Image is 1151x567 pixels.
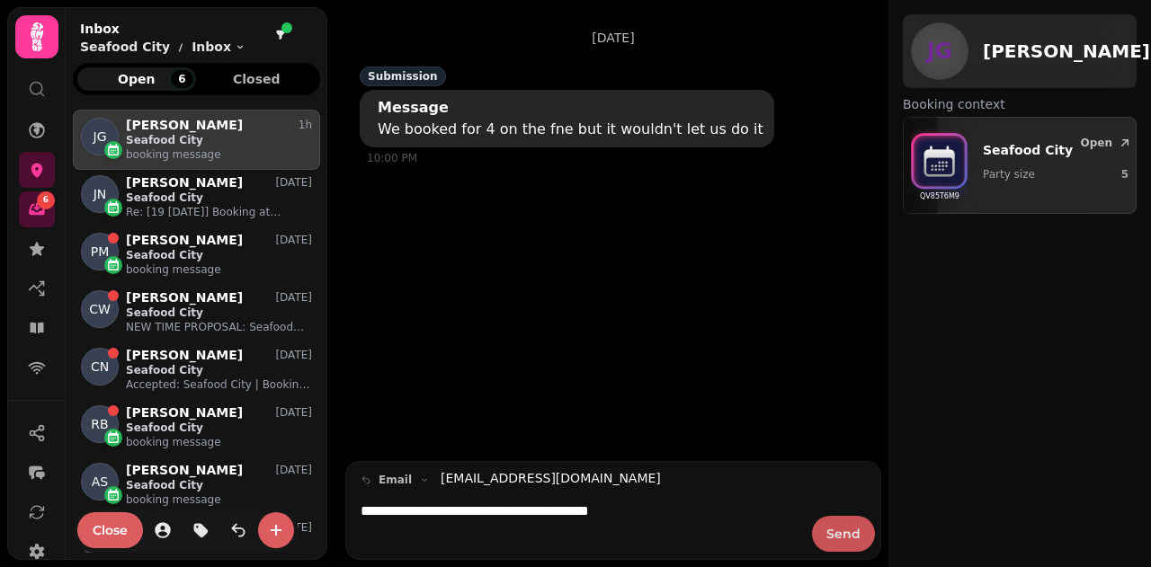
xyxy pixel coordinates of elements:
[91,243,110,261] span: PM
[360,66,446,86] div: Submission
[299,118,312,132] p: 1h
[93,524,128,536] span: Close
[1074,132,1139,154] button: Open
[367,151,824,165] div: 10:00 PM
[77,512,143,548] button: Close
[126,435,312,449] p: booking message
[1121,167,1129,182] p: 5
[89,300,111,318] span: CW
[126,133,312,147] p: Seafood City
[192,38,245,56] button: Inbox
[126,492,312,507] p: booking message
[73,110,320,553] div: grid
[126,463,243,478] p: [PERSON_NAME]
[270,24,291,46] button: filter
[77,67,196,91] button: Open6
[983,167,1084,182] p: Party size
[911,125,968,202] img: bookings-icon
[91,358,109,376] span: CN
[903,95,1137,113] label: Booking context
[126,175,243,190] p: [PERSON_NAME]
[441,469,661,488] a: [EMAIL_ADDRESS][DOMAIN_NAME]
[920,188,959,206] p: QV85T6M9
[126,290,243,306] p: [PERSON_NAME]
[126,205,312,219] p: Re: [19 [DATE]] Booking at [GEOGRAPHIC_DATA] for 7 people
[911,125,1129,206] div: bookings-iconQV85T6M9Seafood CityParty size5Open
[275,348,312,362] p: [DATE]
[378,119,763,140] div: We booked for 4 on the fne but it wouldn't let us do it
[198,67,317,91] button: Closed
[1081,137,1112,148] span: Open
[19,191,55,227] a: 6
[927,40,953,62] span: JG
[126,248,312,262] p: Seafood City
[92,473,108,491] span: AS
[126,118,243,133] p: [PERSON_NAME]
[275,233,312,247] p: [DATE]
[126,478,312,492] p: Seafood City
[126,348,243,363] p: [PERSON_NAME]
[126,190,312,205] p: Seafood City
[275,463,312,477] p: [DATE]
[353,469,437,491] button: email
[183,512,219,548] button: tag-thread
[170,69,193,89] div: 6
[212,73,302,85] span: Closed
[126,405,243,421] p: [PERSON_NAME]
[275,175,312,190] p: [DATE]
[80,38,170,56] p: Seafood City
[80,38,245,56] nav: breadcrumb
[220,512,256,548] button: is-read
[126,262,312,277] p: booking message
[983,39,1150,64] h2: [PERSON_NAME]
[826,527,861,540] span: Send
[91,415,108,433] span: RB
[126,377,312,392] p: Accepted: Seafood City | Booking for Charlotte @ [DATE] 11:30am - 1pm (BST) ([EMAIL_ADDRESS][DOMA...
[275,405,312,420] p: [DATE]
[812,516,875,552] button: Send
[126,320,312,334] p: NEW TIME PROPOSAL: Seafood City | Booking for [GEOGRAPHIC_DATA]
[126,233,243,248] p: [PERSON_NAME]
[94,128,107,146] span: JG
[275,290,312,305] p: [DATE]
[378,97,449,119] div: Message
[43,194,49,207] span: 6
[94,185,107,203] span: JN
[592,29,634,47] p: [DATE]
[126,306,312,320] p: Seafood City
[258,512,294,548] button: create-convo
[126,147,312,162] p: booking message
[126,363,312,377] p: Seafood City
[126,421,312,435] p: Seafood City
[983,141,1084,159] p: Seafood City
[80,20,245,38] h2: Inbox
[92,73,182,85] span: Open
